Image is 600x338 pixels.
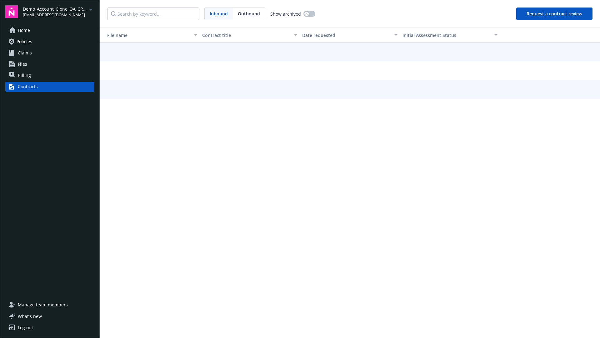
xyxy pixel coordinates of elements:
span: [EMAIL_ADDRESS][DOMAIN_NAME] [23,12,87,18]
span: Outbound [238,10,260,17]
div: Contracts [18,82,38,92]
span: Billing [18,70,31,80]
input: Search by keyword... [107,8,199,20]
div: File name [102,32,190,38]
a: Policies [5,37,94,47]
span: Claims [18,48,32,58]
span: Inbound [205,8,233,20]
button: What's new [5,313,52,320]
div: Log out [18,323,33,333]
a: Billing [5,70,94,80]
div: Toggle SortBy [102,32,190,38]
span: Files [18,59,27,69]
button: Contract title [200,28,300,43]
span: What ' s new [18,313,42,320]
a: arrowDropDown [87,6,94,13]
div: Date requested [302,32,390,38]
button: Demo_Account_Clone_QA_CR_Tests_Demo[EMAIL_ADDRESS][DOMAIN_NAME]arrowDropDown [23,5,94,18]
span: Outbound [233,8,265,20]
span: Inbound [210,10,228,17]
a: Claims [5,48,94,58]
span: Home [18,25,30,35]
span: Demo_Account_Clone_QA_CR_Tests_Demo [23,6,87,12]
a: Files [5,59,94,69]
a: Contracts [5,82,94,92]
span: Initial Assessment Status [402,32,456,38]
button: Date requested [300,28,400,43]
a: Manage team members [5,300,94,310]
span: Show archived [270,11,301,17]
button: Request a contract review [516,8,592,20]
div: Contract title [202,32,290,38]
span: Policies [17,37,32,47]
div: Toggle SortBy [402,32,491,38]
span: Manage team members [18,300,68,310]
img: navigator-logo.svg [5,5,18,18]
a: Home [5,25,94,35]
